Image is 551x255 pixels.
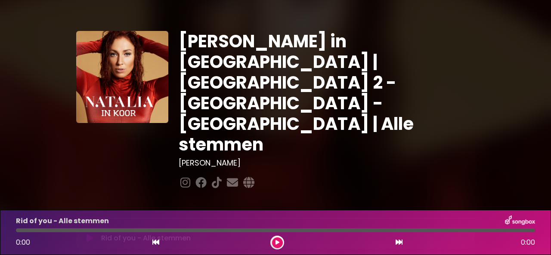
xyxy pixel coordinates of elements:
[16,216,109,226] p: Rid of you - Alle stemmen
[16,237,30,247] span: 0:00
[179,158,475,168] h3: [PERSON_NAME]
[76,31,168,123] img: YTVS25JmS9CLUqXqkEhs
[505,215,535,227] img: songbox-logo-white.png
[179,31,475,155] h1: [PERSON_NAME] in [GEOGRAPHIC_DATA] | [GEOGRAPHIC_DATA] 2 - [GEOGRAPHIC_DATA] - [GEOGRAPHIC_DATA] ...
[521,237,535,248] span: 0:00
